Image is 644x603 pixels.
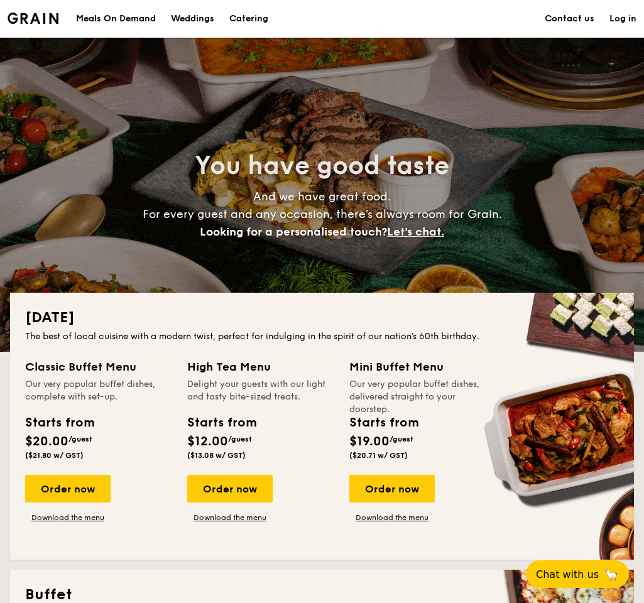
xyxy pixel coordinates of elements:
[349,413,418,432] div: Starts from
[8,13,58,24] img: Grain
[536,568,599,580] span: Chat with us
[8,13,58,24] a: Logotype
[187,358,334,376] div: High Tea Menu
[187,413,256,432] div: Starts from
[25,330,619,343] div: The best of local cuisine with a modern twist, perfect for indulging in the spirit of our nation’...
[187,451,246,460] span: ($13.08 w/ GST)
[25,308,619,328] h2: [DATE]
[349,378,496,403] div: Our very popular buffet dishes, delivered straight to your doorstep.
[349,513,435,523] a: Download the menu
[349,475,435,503] div: Order now
[390,435,413,443] span: /guest
[349,434,390,449] span: $19.00
[187,434,228,449] span: $12.00
[526,560,629,588] button: Chat with us🦙
[25,475,111,503] div: Order now
[349,358,496,376] div: Mini Buffet Menu
[187,475,273,503] div: Order now
[228,435,252,443] span: /guest
[143,190,502,239] span: And we have great food. For every guest and any occasion, there’s always room for Grain.
[187,513,273,523] a: Download the menu
[25,358,172,376] div: Classic Buffet Menu
[68,435,92,443] span: /guest
[25,413,94,432] div: Starts from
[187,378,334,403] div: Delight your guests with our light and tasty bite-sized treats.
[25,434,68,449] span: $20.00
[25,378,172,403] div: Our very popular buffet dishes, complete with set-up.
[25,513,111,523] a: Download the menu
[25,451,84,460] span: ($21.80 w/ GST)
[387,225,444,239] span: Let's chat.
[604,567,619,582] span: 🦙
[200,225,387,239] span: Looking for a personalised touch?
[195,151,449,181] span: You have good taste
[349,451,408,460] span: ($20.71 w/ GST)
